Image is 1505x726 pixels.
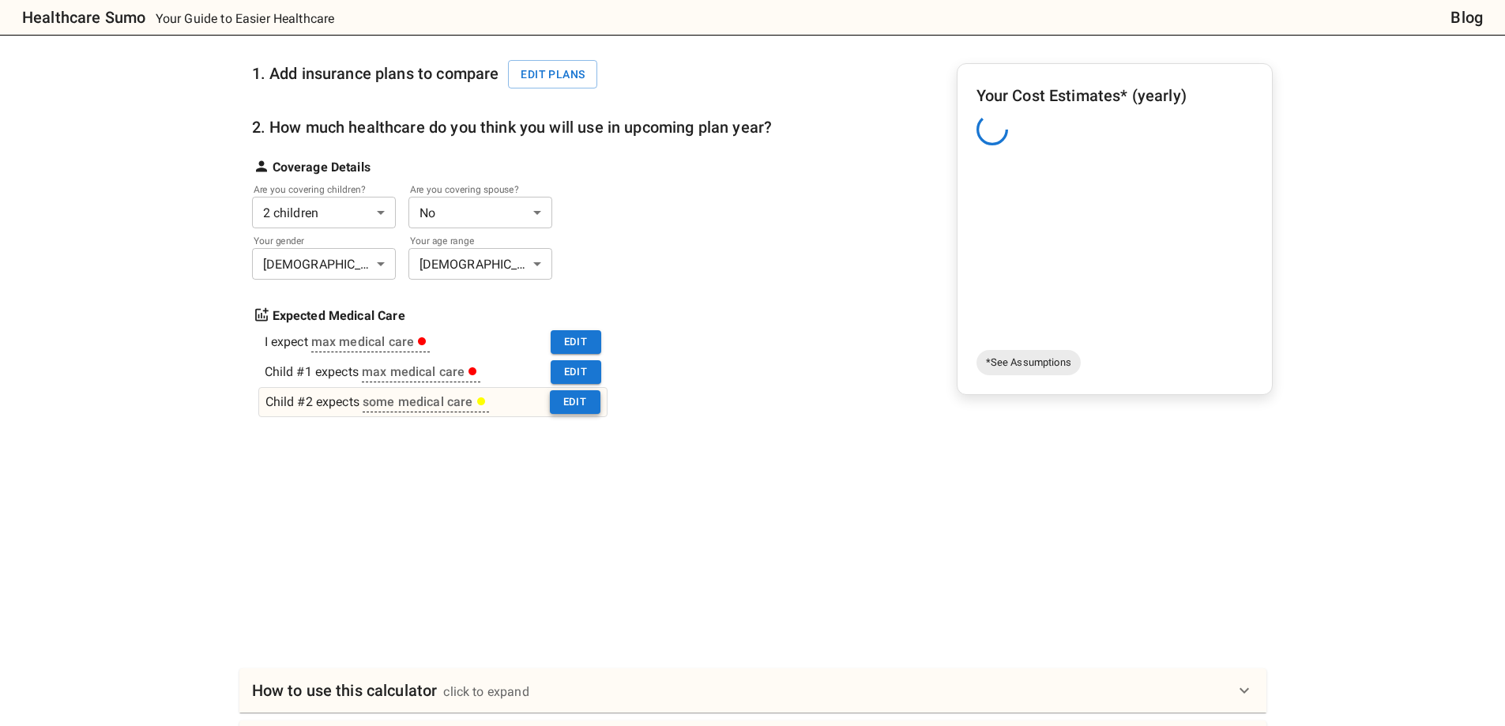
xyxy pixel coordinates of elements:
[265,333,308,352] div: I expect
[273,307,405,325] strong: Expected Medical Care
[362,363,478,382] div: max medical care
[443,683,529,702] div: click to expand
[273,158,371,177] strong: Coverage Details
[550,390,600,415] button: Edit
[508,60,597,89] button: Edit plans
[252,60,608,89] h6: 1. Add insurance plans to compare
[410,182,530,196] label: Are you covering spouse?
[311,333,431,352] div: You've selected 'max' usage which shows you what you'll pay for in-network services in a worst ca...
[239,668,1266,713] div: How to use this calculatorclick to expand
[254,234,374,247] label: Your gender
[976,355,1081,371] span: *See Assumptions
[252,115,773,140] h6: 2. How much healthcare do you think you will use in upcoming plan year?
[410,234,530,247] label: Your age range
[311,333,427,352] div: max medical care
[408,197,552,228] div: No
[408,248,552,280] div: [DEMOGRAPHIC_DATA]
[551,330,601,355] button: Edit
[362,363,481,382] div: You've selected 'max' usage which shows you what you'll pay for in-network services in a worst ca...
[976,83,1253,108] h6: Your Cost Estimates* (yearly)
[551,360,601,385] button: Edit
[9,5,145,30] a: Healthcare Sumo
[156,9,335,28] p: Your Guide to Easier Healthcare
[254,182,374,196] label: Are you covering children?
[22,5,145,30] h6: Healthcare Sumo
[363,393,486,412] div: some medical care
[252,678,438,703] h6: How to use this calculator
[265,363,359,382] div: Child #1 expects
[1450,5,1483,30] a: Blog
[976,350,1081,375] a: *See Assumptions
[363,393,489,412] div: You've selected 'some' usage which shows you what you'll pay if you only use basic medical care -...
[252,197,396,228] div: 2 children
[252,248,396,280] div: [DEMOGRAPHIC_DATA]
[265,393,359,412] div: Child #2 expects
